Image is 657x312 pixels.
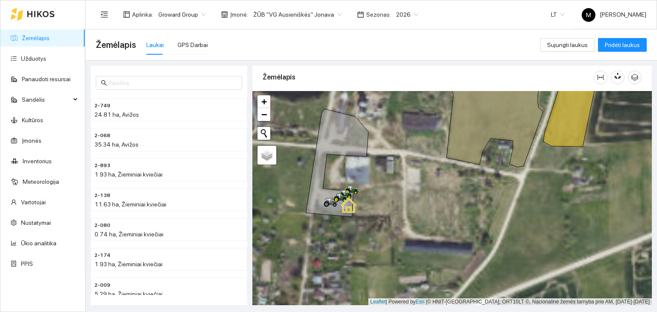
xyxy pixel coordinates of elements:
[23,178,59,185] a: Meteorologija
[263,65,594,89] div: Žemėlapis
[261,96,267,107] span: +
[146,40,164,50] div: Laukai
[95,281,110,289] span: 2-009
[109,78,237,88] input: Paieška
[95,261,163,268] span: 1.93 ha, Žieminiai kviečiai
[396,8,418,21] span: 2026
[598,41,647,48] a: Pridėti laukus
[158,8,206,21] span: Groward Group
[366,10,391,19] span: Sezonas :
[551,8,565,21] span: LT
[22,117,43,124] a: Kultūros
[594,71,607,84] button: column-width
[123,11,130,18] span: layout
[21,260,33,267] a: PPIS
[22,91,71,108] span: Sandėlis
[96,6,113,23] button: menu-fold
[368,298,652,306] div: | Powered by © HNIT-[GEOGRAPHIC_DATA]; ORT10LT ©, Nacionalinė žemės tarnyba prie AM, [DATE]-[DATE]
[95,201,166,208] span: 11.63 ha, Žieminiai kviečiai
[253,8,342,21] span: ŽŪB "VG Ausieniškės" Jonava
[95,141,139,148] span: 35.34 ha, Avižos
[547,40,588,50] span: Sujungti laukus
[95,231,163,238] span: 0.74 ha, Žieminiai kviečiai
[22,76,71,82] a: Panaudoti resursai
[21,240,56,247] a: Ūkio analitika
[594,74,607,81] span: column-width
[357,11,364,18] span: calendar
[21,219,51,226] a: Nustatymai
[586,8,591,22] span: M
[95,171,163,178] span: 1.93 ha, Žieminiai kviečiai
[95,102,110,110] span: 2-749
[257,95,270,108] a: Zoom in
[257,108,270,121] a: Zoom out
[22,35,50,41] a: Žemėlapis
[132,10,153,19] span: Aplinka :
[257,146,276,165] a: Layers
[95,221,110,230] span: 2-080
[598,38,647,52] button: Pridėti laukus
[95,132,110,140] span: 2-068
[230,10,248,19] span: Įmonė :
[23,158,52,165] a: Inventorius
[95,191,110,200] span: 2-138
[101,80,107,86] span: search
[426,299,427,305] span: |
[95,291,163,297] span: 5.29 ha, Žieminiai kviečiai
[21,199,46,206] a: Vartotojai
[96,38,136,52] span: Žemėlapis
[416,299,425,305] a: Esri
[540,41,595,48] a: Sujungti laukus
[582,11,646,18] span: [PERSON_NAME]
[21,55,46,62] a: Užduotys
[95,111,139,118] span: 24.81 ha, Avižos
[101,11,108,18] span: menu-fold
[95,251,110,259] span: 2-174
[221,11,228,18] span: shop
[178,40,208,50] div: GPS Darbai
[261,109,267,120] span: −
[605,40,640,50] span: Pridėti laukus
[370,299,386,305] a: Leaflet
[22,137,41,144] a: Įmonės
[257,127,270,140] button: Initiate a new search
[540,38,595,52] button: Sujungti laukus
[95,162,110,170] span: 2-893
